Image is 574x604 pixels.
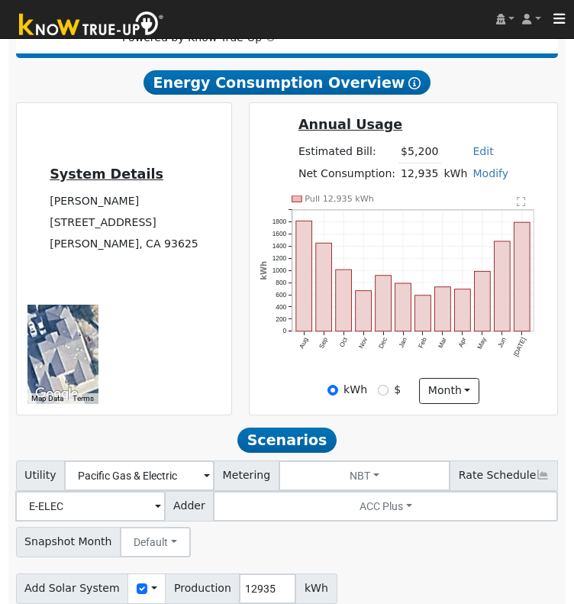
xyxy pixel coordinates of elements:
text: Dec [377,337,389,350]
i: Show Help [408,77,421,89]
text: Mar [437,336,448,349]
span: Metering [214,460,279,491]
rect: onclick="" [495,241,511,331]
td: $5,200 [398,141,441,163]
u: System Details [50,166,163,182]
td: [PERSON_NAME] [47,191,202,212]
td: [STREET_ADDRESS] [47,212,202,234]
rect: onclick="" [415,296,431,331]
label: kWh [343,382,367,398]
img: Google [31,384,82,404]
span: Production [165,573,240,604]
button: ACC Plus [213,491,558,522]
text: Oct [337,336,349,349]
a: Edit [472,145,493,157]
a: Open this area in Google Maps (opens a new window) [31,384,82,404]
span: Utility [16,460,66,491]
span: kWh [295,573,337,604]
text: Jun [496,336,508,349]
a: Modify [472,167,508,179]
span: Adder [165,491,214,522]
text: 600 [276,291,286,299]
rect: onclick="" [316,243,332,331]
text: Nov [357,336,369,350]
rect: onclick="" [395,283,411,331]
rect: onclick="" [514,222,530,331]
text: Apr [456,336,468,348]
button: Toggle navigation [545,8,574,30]
rect: onclick="" [356,291,372,331]
text: Sep [318,336,329,350]
rect: onclick="" [475,272,491,332]
text: 1800 [272,218,286,225]
text: [DATE] [512,337,527,358]
td: Estimated Bill: [295,141,398,163]
input: Select a Utility [64,460,214,491]
td: [PERSON_NAME], CA 93625 [47,234,202,255]
text: Aug [298,336,309,350]
span: Energy Consumption Overview [143,70,430,95]
a: Terms [73,394,94,402]
text: Jan [397,336,408,349]
button: NBT [279,460,451,491]
text: 800 [276,279,286,286]
label: $ [394,382,401,398]
text: Pull 12,935 kWh [305,194,374,204]
rect: onclick="" [336,270,352,331]
span: Add Solar System [16,573,129,604]
input: Select a Rate Schedule [15,491,166,522]
rect: onclick="" [296,221,312,331]
text: May [476,336,488,350]
input: $ [378,385,389,396]
rect: onclick="" [376,276,392,331]
span: Rate Schedule [450,460,558,491]
u: Annual Usage [298,117,402,132]
text: 0 [282,328,286,335]
img: Know True-Up [11,8,172,43]
button: month [419,378,479,404]
text: 1200 [272,254,286,262]
span: Scenarios [237,428,336,452]
text: Feb [417,336,428,350]
rect: onclick="" [435,287,451,331]
text: 1000 [272,266,286,274]
text:  [517,196,526,207]
td: Net Consumption: [295,163,398,185]
rect: onclick="" [455,289,471,331]
span: Snapshot Month [16,527,121,557]
text: kWh [260,261,268,280]
text: 400 [276,303,286,311]
td: kWh [441,163,470,185]
input: kWh [327,385,338,396]
button: Default [120,527,191,557]
button: Map Data [31,393,63,404]
text: 200 [276,315,286,323]
text: 1600 [272,230,286,237]
text: 1400 [272,242,286,250]
td: 12,935 [398,163,441,185]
